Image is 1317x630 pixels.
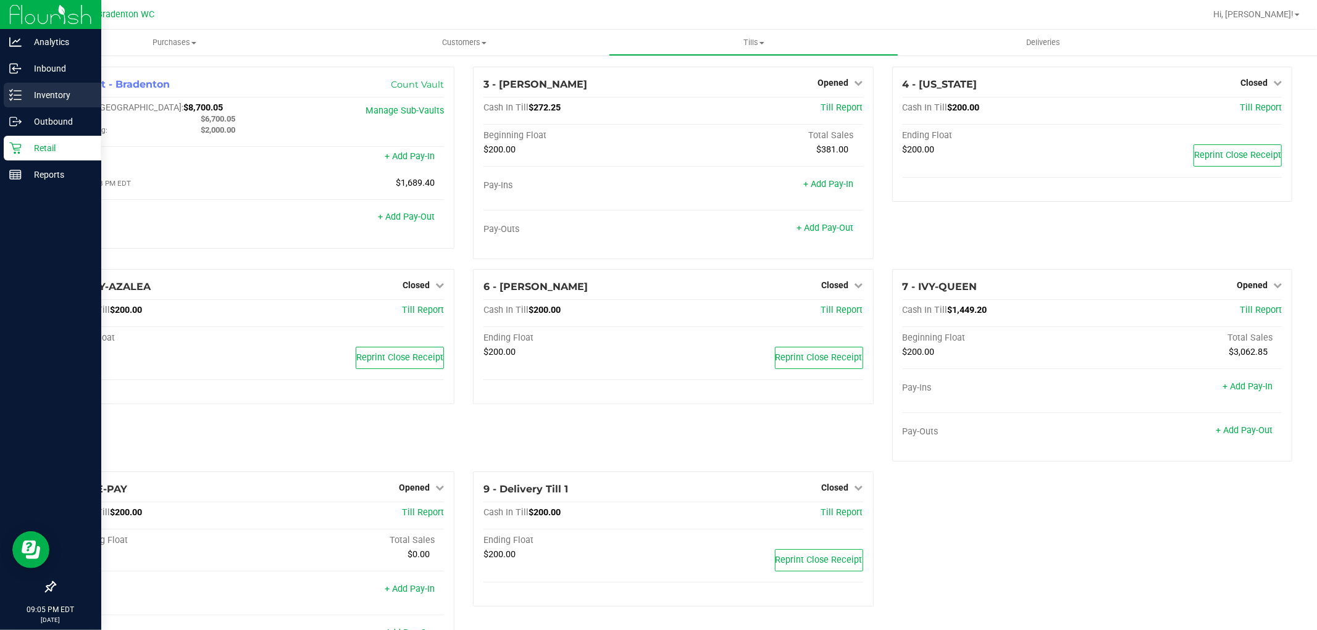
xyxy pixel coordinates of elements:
span: Reprint Close Receipt [776,352,863,363]
inline-svg: Retail [9,142,22,154]
inline-svg: Analytics [9,36,22,48]
p: [DATE] [6,615,96,624]
span: Till Report [821,507,863,518]
button: Reprint Close Receipt [775,549,863,571]
a: Till Report [821,102,863,113]
button: Reprint Close Receipt [1194,144,1282,167]
span: Cash In Till [483,305,529,315]
p: Inventory [22,88,96,102]
a: + Add Pay-In [804,179,854,189]
p: Analytics [22,35,96,49]
a: + Add Pay-In [385,151,435,162]
div: Ending Float [483,535,673,546]
div: Ending Float [903,130,1092,141]
span: $381.00 [817,144,849,155]
a: Till Report [1240,305,1282,315]
span: $1,689.40 [396,178,435,188]
p: 09:05 PM EDT [6,604,96,615]
a: + Add Pay-Out [378,212,435,222]
span: $3,062.85 [1229,347,1268,357]
span: 9 - Delivery Till 1 [483,483,568,495]
a: + Add Pay-In [385,584,435,594]
div: Beginning Float [483,130,673,141]
span: $8,700.05 [183,102,223,113]
div: Total Sales [1092,333,1282,344]
a: Deliveries [898,30,1188,56]
div: Total Sales [254,535,444,546]
span: Deliveries [1010,37,1077,48]
span: Customers [320,37,608,48]
a: + Add Pay-In [1223,381,1273,392]
span: $200.00 [483,549,516,560]
div: Pay-Outs [483,224,673,235]
div: Beginning Float [65,535,254,546]
span: Purchases [30,37,319,48]
p: Inbound [22,61,96,76]
span: $200.00 [903,144,935,155]
a: Purchases [30,30,319,56]
inline-svg: Reports [9,168,22,181]
div: Pay-Ins [483,180,673,191]
span: $200.00 [948,102,980,113]
a: Tills [609,30,898,56]
span: $6,700.05 [201,114,235,123]
span: Bradenton WC [98,9,155,20]
span: $272.25 [529,102,561,113]
span: Closed [822,483,849,492]
span: 4 - [US_STATE] [903,78,977,90]
div: Pay-Outs [65,213,254,224]
span: Cash In Till [483,102,529,113]
span: Closed [1240,78,1268,88]
button: Reprint Close Receipt [775,347,863,369]
a: Count Vault [391,79,444,90]
span: Cash In Till [903,305,948,315]
span: Reprint Close Receipt [1194,150,1281,160]
span: Opened [1237,280,1268,290]
span: Opened [399,483,430,492]
a: Till Report [821,305,863,315]
a: + Add Pay-Out [1216,425,1273,436]
div: Beginning Float [903,333,1092,344]
p: Reports [22,167,96,182]
span: Cash In Till [483,507,529,518]
span: 5 - IGGY-AZALEA [65,281,151,292]
span: $0.00 [408,549,430,560]
span: $200.00 [529,507,561,518]
span: $2,000.00 [201,125,235,135]
span: $200.00 [529,305,561,315]
div: Total Sales [673,130,863,141]
span: Cash In Till [903,102,948,113]
div: Ending Float [65,333,254,344]
span: Reprint Close Receipt [356,352,443,363]
a: Customers [319,30,609,56]
span: Hi, [PERSON_NAME]! [1213,9,1294,19]
a: Till Report [1240,102,1282,113]
span: $200.00 [483,347,516,357]
a: Till Report [402,507,444,518]
a: + Add Pay-Out [797,223,854,233]
div: Pay-Ins [65,585,254,596]
iframe: Resource center [12,531,49,568]
a: Manage Sub-Vaults [366,106,444,116]
span: $200.00 [483,144,516,155]
span: 6 - [PERSON_NAME] [483,281,588,292]
span: Reprint Close Receipt [776,555,863,565]
div: Pay-Ins [65,152,254,164]
span: 1 - Vault - Bradenton [65,78,170,90]
span: Tills [609,37,898,48]
a: Till Report [402,305,444,315]
div: Pay-Outs [903,426,1092,437]
span: $200.00 [110,507,142,518]
span: Closed [822,280,849,290]
p: Retail [22,141,96,155]
span: $1,449.20 [948,305,987,315]
inline-svg: Outbound [9,115,22,128]
span: $200.00 [110,305,142,315]
span: $200.00 [903,347,935,357]
button: Reprint Close Receipt [356,347,444,369]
